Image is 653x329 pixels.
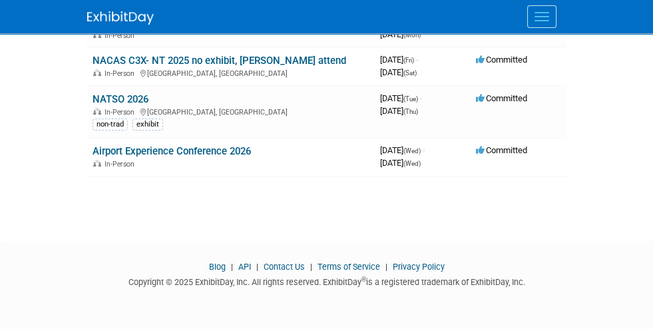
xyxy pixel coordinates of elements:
[423,145,425,155] span: -
[380,145,425,155] span: [DATE]
[93,55,346,67] a: NACAS C3X- NT 2025 no exhibit, [PERSON_NAME] attend
[87,11,154,25] img: ExhibitDay
[105,31,138,40] span: In-Person
[380,67,417,77] span: [DATE]
[264,262,305,272] a: Contact Us
[93,93,148,105] a: NATSO 2026
[93,160,101,166] img: In-Person Event
[228,262,236,272] span: |
[420,93,422,103] span: -
[382,262,391,272] span: |
[403,147,421,155] span: (Wed)
[403,57,414,64] span: (Fri)
[476,93,527,103] span: Committed
[403,31,421,39] span: (Mon)
[93,119,128,131] div: non-trad
[416,55,418,65] span: -
[476,55,527,65] span: Committed
[380,55,418,65] span: [DATE]
[380,93,422,103] span: [DATE]
[380,29,421,39] span: [DATE]
[307,262,316,272] span: |
[93,108,101,115] img: In-Person Event
[93,69,101,76] img: In-Person Event
[380,158,421,168] span: [DATE]
[93,106,369,117] div: [GEOGRAPHIC_DATA], [GEOGRAPHIC_DATA]
[238,262,251,272] a: API
[403,108,418,115] span: (Thu)
[403,160,421,167] span: (Wed)
[318,262,380,272] a: Terms of Service
[105,160,138,168] span: In-Person
[105,69,138,78] span: In-Person
[105,108,138,117] span: In-Person
[380,106,418,116] span: [DATE]
[403,95,418,103] span: (Tue)
[87,273,566,288] div: Copyright © 2025 ExhibitDay, Inc. All rights reserved. ExhibitDay is a registered trademark of Ex...
[93,67,369,78] div: [GEOGRAPHIC_DATA], [GEOGRAPHIC_DATA]
[403,69,417,77] span: (Sat)
[393,262,445,272] a: Privacy Policy
[253,262,262,272] span: |
[361,276,366,283] sup: ®
[93,145,251,157] a: Airport Experience Conference 2026
[93,31,101,38] img: In-Person Event
[209,262,226,272] a: Blog
[476,145,527,155] span: Committed
[527,5,556,28] button: Menu
[132,119,163,131] div: exhibit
